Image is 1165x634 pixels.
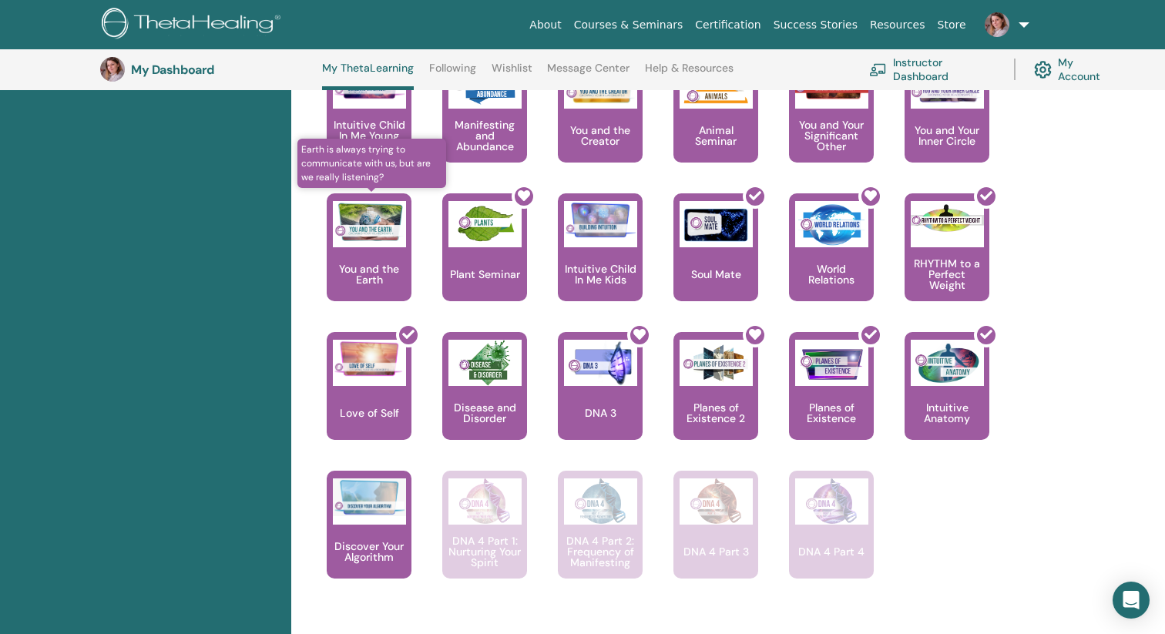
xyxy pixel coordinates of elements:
a: Earth is always trying to communicate with us, but are we really listening? You and the Earth You... [327,193,411,332]
img: default.jpg [985,12,1009,37]
h3: My Dashboard [131,62,285,77]
a: Wishlist [492,62,532,86]
img: Planes of Existence 2 [680,340,753,386]
a: You and the Creator You and the Creator [558,55,643,193]
p: Manifesting and Abundance [442,119,527,152]
a: Intuitive Child In Me Young Adult Intuitive Child In Me Young Adult [327,55,411,193]
p: Intuitive Child In Me Kids [558,263,643,285]
a: DNA 4 Part 1: Nurturing Your Spirit DNA 4 Part 1: Nurturing Your Spirit [442,471,527,609]
img: Love of Self [333,340,406,377]
a: You and Your Significant Other You and Your Significant Other [789,55,874,193]
img: RHYTHM to a Perfect Weight [911,201,984,236]
img: logo.png [102,8,286,42]
img: Intuitive Anatomy [911,340,984,386]
p: Intuitive Anatomy [905,402,989,424]
div: Open Intercom Messenger [1113,582,1150,619]
img: Discover Your Algorithm [333,478,406,516]
img: Planes of Existence [795,340,868,386]
a: DNA 3 DNA 3 [558,332,643,471]
a: Courses & Seminars [568,11,690,39]
p: DNA 4 Part 2: Frequency of Manifesting [558,535,643,568]
a: Planes of Existence Planes of Existence [789,332,874,471]
a: Certification [689,11,767,39]
img: chalkboard-teacher.svg [869,63,887,76]
p: Planes of Existence [789,402,874,424]
a: DNA 4 Part 4 DNA 4 Part 4 [789,471,874,609]
a: Manifesting and Abundance Manifesting and Abundance [442,55,527,193]
p: You and the Earth [327,263,411,285]
a: Success Stories [767,11,864,39]
img: cog.svg [1034,57,1052,82]
img: DNA 4 Part 4 [795,478,868,525]
img: Soul Mate [680,201,753,247]
a: Store [932,11,972,39]
img: Disease and Disorder [448,340,522,386]
a: Help & Resources [645,62,734,86]
span: Earth is always trying to communicate with us, but are we really listening? [297,139,446,188]
a: RHYTHM to a Perfect Weight RHYTHM to a Perfect Weight [905,193,989,332]
p: Love of Self [334,408,405,418]
img: World Relations [795,201,868,247]
a: World Relations World Relations [789,193,874,332]
img: Plant Seminar [448,201,522,247]
p: You and the Creator [558,125,643,146]
p: DNA 4 Part 1: Nurturing Your Spirit [442,535,527,568]
a: About [523,11,567,39]
a: Love of Self Love of Self [327,332,411,471]
a: Intuitive Anatomy Intuitive Anatomy [905,332,989,471]
img: You and the Earth [333,201,406,243]
a: Discover Your Algorithm Discover Your Algorithm [327,471,411,609]
a: My ThetaLearning [322,62,414,90]
p: Intuitive Child In Me Young Adult [327,119,411,152]
p: Animal Seminar [673,125,758,146]
img: Intuitive Child In Me Kids [564,201,637,239]
p: DNA 4 Part 4 [792,546,871,557]
a: DNA 4 Part 3 DNA 4 Part 3 [673,471,758,609]
p: Plant Seminar [444,269,526,280]
img: DNA 4 Part 2: Frequency of Manifesting [564,478,637,525]
a: Instructor Dashboard [869,52,995,86]
a: My Account [1034,52,1116,86]
p: You and Your Inner Circle [905,125,989,146]
a: DNA 4 Part 2: Frequency of Manifesting DNA 4 Part 2: Frequency of Manifesting [558,471,643,609]
a: You and Your Inner Circle You and Your Inner Circle [905,55,989,193]
p: RHYTHM to a Perfect Weight [905,258,989,290]
p: Disease and Disorder [442,402,527,424]
a: Animal Seminar Animal Seminar [673,55,758,193]
p: Planes of Existence 2 [673,402,758,424]
img: DNA 4 Part 1: Nurturing Your Spirit [448,478,522,525]
a: Plant Seminar Plant Seminar [442,193,527,332]
p: World Relations [789,263,874,285]
img: DNA 4 Part 3 [680,478,753,525]
a: Following [429,62,476,86]
img: default.jpg [100,57,125,82]
p: DNA 4 Part 3 [677,546,755,557]
img: DNA 3 [564,340,637,386]
a: Message Center [547,62,630,86]
a: Resources [864,11,932,39]
p: Discover Your Algorithm [327,541,411,562]
p: You and Your Significant Other [789,119,874,152]
a: Soul Mate Soul Mate [673,193,758,332]
a: Disease and Disorder Disease and Disorder [442,332,527,471]
a: Intuitive Child In Me Kids Intuitive Child In Me Kids [558,193,643,332]
a: Planes of Existence 2 Planes of Existence 2 [673,332,758,471]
